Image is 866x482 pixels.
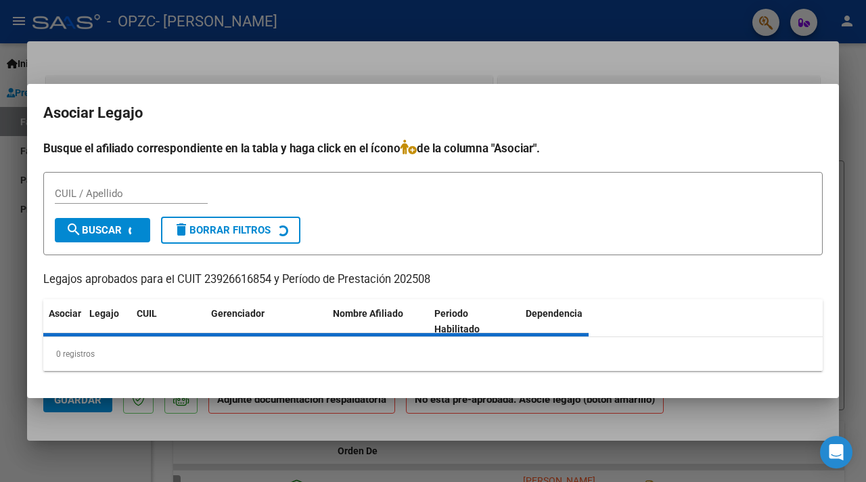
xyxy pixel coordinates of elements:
[434,308,480,334] span: Periodo Habilitado
[66,221,82,238] mat-icon: search
[526,308,583,319] span: Dependencia
[84,299,131,344] datatable-header-cell: Legajo
[66,224,122,236] span: Buscar
[43,100,823,126] h2: Asociar Legajo
[131,299,206,344] datatable-header-cell: CUIL
[137,308,157,319] span: CUIL
[173,224,271,236] span: Borrar Filtros
[333,308,403,319] span: Nombre Afiliado
[43,337,823,371] div: 0 registros
[43,299,84,344] datatable-header-cell: Asociar
[211,308,265,319] span: Gerenciador
[161,217,300,244] button: Borrar Filtros
[43,271,823,288] p: Legajos aprobados para el CUIT 23926616854 y Período de Prestación 202508
[206,299,327,344] datatable-header-cell: Gerenciador
[429,299,520,344] datatable-header-cell: Periodo Habilitado
[520,299,622,344] datatable-header-cell: Dependencia
[820,436,852,468] div: Open Intercom Messenger
[49,308,81,319] span: Asociar
[173,221,189,238] mat-icon: delete
[327,299,429,344] datatable-header-cell: Nombre Afiliado
[55,218,150,242] button: Buscar
[43,139,823,157] h4: Busque el afiliado correspondiente en la tabla y haga click en el ícono de la columna "Asociar".
[89,308,119,319] span: Legajo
